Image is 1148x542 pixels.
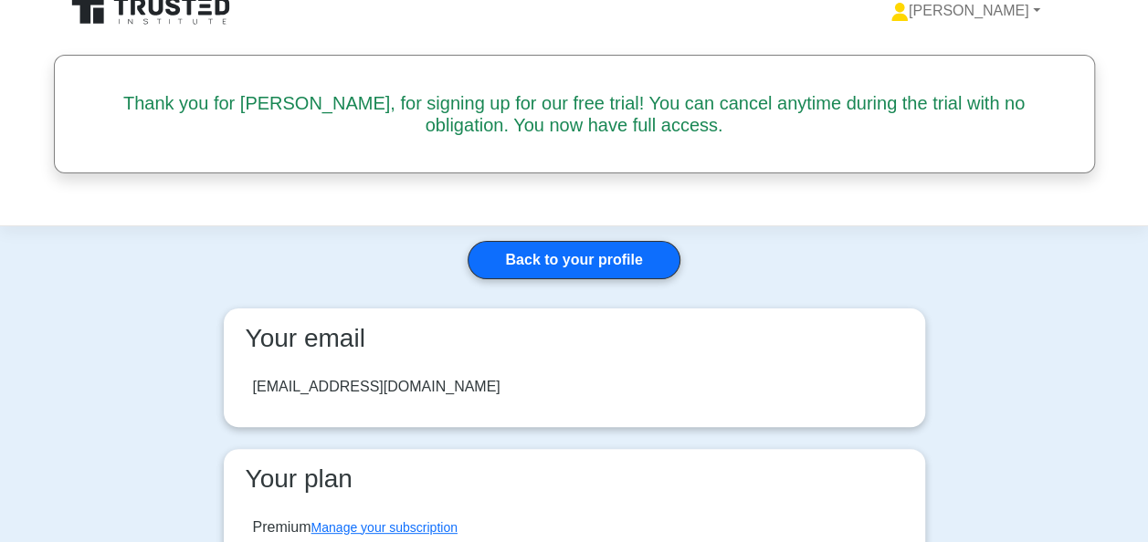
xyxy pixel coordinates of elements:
[95,92,1054,136] h5: Thank you for [PERSON_NAME], for signing up for our free trial! You can cancel anytime during the...
[311,520,458,535] a: Manage your subscription
[238,464,911,495] h3: Your plan
[468,241,679,279] a: Back to your profile
[253,376,500,398] div: [EMAIL_ADDRESS][DOMAIN_NAME]
[253,516,458,538] div: Premium
[238,323,911,354] h3: Your email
